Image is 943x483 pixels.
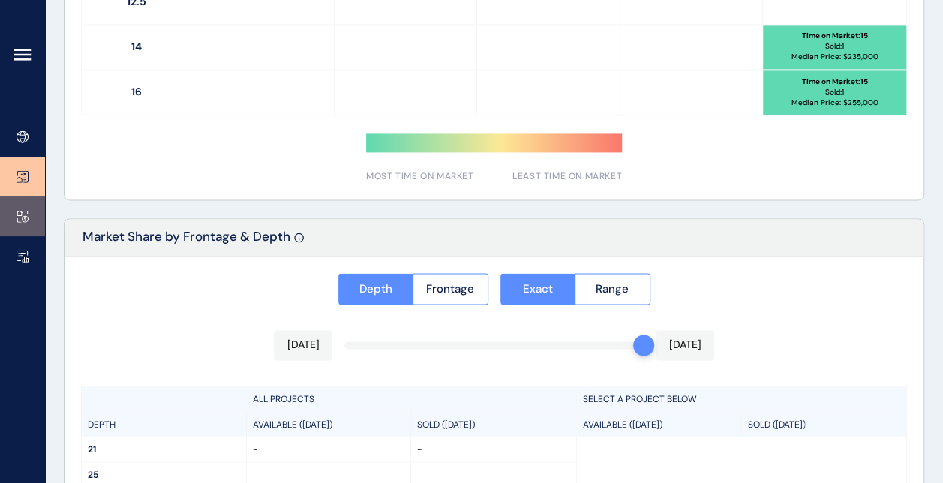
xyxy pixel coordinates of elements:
p: 14 [82,25,191,69]
p: DEPTH [88,418,116,430]
p: Time on Market : 15 [802,31,868,41]
p: SOLD ([DATE]) [747,418,805,430]
span: Range [596,281,629,296]
span: Exact [523,281,553,296]
button: Frontage [413,273,488,304]
p: Median Price: $ 235,000 [791,52,878,62]
button: Range [575,273,650,304]
p: - [253,468,405,481]
p: Market Share by Frontage & Depth [83,228,290,256]
p: AVAILABLE ([DATE]) [583,418,662,430]
p: SOLD ([DATE]) [417,418,475,430]
p: - [253,442,405,455]
p: - [417,442,570,455]
button: Depth [338,273,413,304]
p: SELECT A PROJECT BELOW [583,392,697,405]
p: Time on Market : 15 [802,76,868,87]
p: 21 [88,442,240,455]
p: 25 [88,468,240,481]
button: Exact [500,273,575,304]
p: Sold: 1 [825,41,844,52]
p: [DATE] [669,337,701,352]
p: - [417,468,570,481]
p: AVAILABLE ([DATE]) [253,418,332,430]
span: Depth [359,281,392,296]
span: MOST TIME ON MARKET [366,170,473,183]
p: Sold: 1 [825,87,844,97]
span: LEAST TIME ON MARKET [512,170,622,183]
p: ALL PROJECTS [253,392,314,405]
p: Median Price: $ 255,000 [791,97,878,108]
span: Frontage [426,281,474,296]
p: 16 [82,70,191,115]
p: [DATE] [287,337,319,352]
